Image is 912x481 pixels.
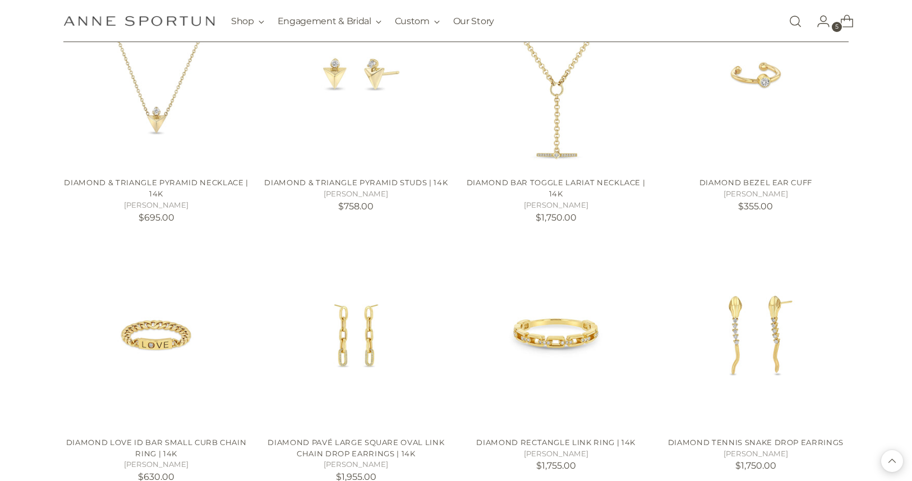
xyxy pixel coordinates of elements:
a: Diamond Bar Toggle Lariat Necklace | 14k [467,178,646,198]
h5: [PERSON_NAME] [463,200,649,211]
a: Go to the account page [808,10,830,33]
a: Diamond Tennis Snake Drop Earrings [663,242,849,428]
span: $695.00 [139,212,174,223]
button: Engagement & Bridal [278,9,381,34]
button: Custom [395,9,440,34]
h5: [PERSON_NAME] [63,200,249,211]
a: Diamond & Triangle Pyramid Studs | 14k [264,178,448,187]
span: $758.00 [338,201,374,212]
button: Shop [231,9,264,34]
a: Diamond Rectangle Link Ring | 14k [463,242,649,428]
h5: [PERSON_NAME] [663,189,849,200]
a: Our Story [453,9,494,34]
a: Diamond Pavé Large Square Oval Link Chain Drop Earrings | 14k [268,438,444,458]
a: Diamond Bezel Ear Cuff [699,178,812,187]
a: Diamond Love Id Bar Small Curb Chain Ring | 14k [63,242,249,428]
span: $1,750.00 [735,460,776,471]
h5: [PERSON_NAME] [263,459,449,470]
span: $1,755.00 [536,460,576,471]
a: Diamond Rectangle Link Ring | 14k [476,438,635,447]
span: $355.00 [738,201,773,212]
a: Diamond Tennis Snake Drop Earrings [668,438,844,447]
a: Diamond Love Id Bar Small Curb Chain Ring | 14k [66,438,247,458]
h5: [PERSON_NAME] [63,459,249,470]
button: Back to top [881,450,903,472]
a: Open cart modal [831,10,854,33]
a: Diamond Pavé Large Square Oval Link Chain Drop Earrings | 14k [263,242,449,428]
span: $1,750.00 [536,212,577,223]
a: Open search modal [784,10,807,33]
h5: [PERSON_NAME] [263,189,449,200]
a: Diamond & Triangle Pyramid Necklace | 14k [64,178,248,198]
h5: [PERSON_NAME] [663,448,849,460]
span: 5 [832,22,842,32]
h5: [PERSON_NAME] [463,448,649,460]
a: Anne Sportun Fine Jewellery [63,16,215,26]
